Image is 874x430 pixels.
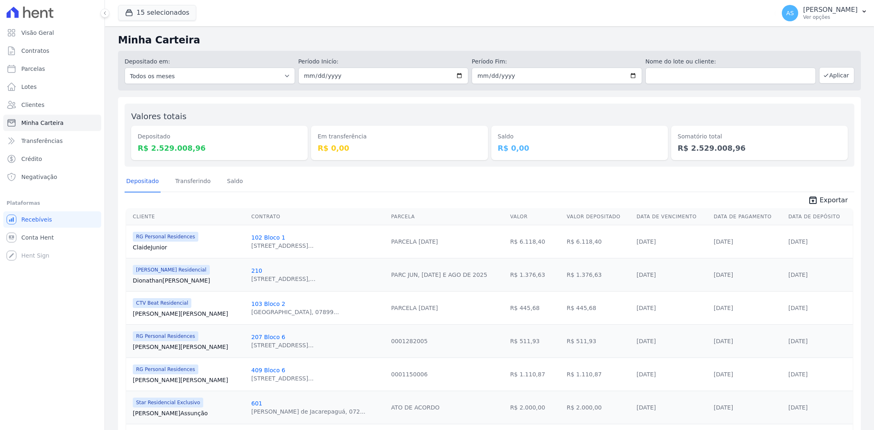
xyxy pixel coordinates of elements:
[133,310,245,318] a: [PERSON_NAME][PERSON_NAME]
[507,358,563,391] td: R$ 1.110,87
[133,376,245,384] a: [PERSON_NAME][PERSON_NAME]
[801,195,854,207] a: unarchive Exportar
[507,208,563,225] th: Valor
[21,47,49,55] span: Contratos
[391,404,440,411] a: ATO DE ACORDO
[138,143,301,154] dd: R$ 2.529.008,96
[507,291,563,324] td: R$ 445,68
[125,58,170,65] label: Depositado em:
[3,211,101,228] a: Recebíveis
[118,33,861,48] h2: Minha Carteira
[820,195,848,205] span: Exportar
[251,242,313,250] div: [STREET_ADDRESS]...
[803,6,858,14] p: [PERSON_NAME]
[636,272,656,278] a: [DATE]
[131,111,186,121] label: Valores totais
[391,238,438,245] a: PARCELA [DATE]
[507,225,563,258] td: R$ 6.118,40
[318,143,481,154] dd: R$ 0,00
[21,83,37,91] span: Lotes
[785,208,853,225] th: Data de Depósito
[636,404,656,411] a: [DATE]
[3,169,101,185] a: Negativação
[126,208,248,225] th: Cliente
[133,364,198,374] span: RG Personal Residences
[636,238,656,245] a: [DATE]
[21,119,64,127] span: Minha Carteira
[3,229,101,246] a: Conta Hent
[563,358,633,391] td: R$ 1.110,87
[498,132,661,141] dt: Saldo
[678,143,841,154] dd: R$ 2.529.008,96
[786,10,794,16] span: AS
[21,173,57,181] span: Negativação
[711,208,785,225] th: Data de Pagamento
[391,305,438,311] a: PARCELA [DATE]
[133,298,191,308] span: CTV Beat Residencial
[3,151,101,167] a: Crédito
[248,208,388,225] th: Contrato
[21,233,54,242] span: Conta Hent
[318,132,481,141] dt: Em transferência
[251,234,285,241] a: 102 Bloco 1
[133,398,203,407] span: Star Residencial Exclusivo
[3,79,101,95] a: Lotes
[808,195,818,205] i: unarchive
[251,267,262,274] a: 210
[251,334,285,340] a: 207 Bloco 6
[21,155,42,163] span: Crédito
[714,238,733,245] a: [DATE]
[775,2,874,25] button: AS [PERSON_NAME] Ver opções
[507,258,563,291] td: R$ 1.376,63
[391,272,488,278] a: PARC JUN, [DATE] E AGO DE 2025
[251,275,316,283] div: [STREET_ADDRESS],...
[138,132,301,141] dt: Depositado
[714,272,733,278] a: [DATE]
[3,61,101,77] a: Parcelas
[819,67,854,84] button: Aplicar
[636,305,656,311] a: [DATE]
[498,143,661,154] dd: R$ 0,00
[251,341,313,349] div: [STREET_ADDRESS]...
[563,225,633,258] td: R$ 6.118,40
[225,171,245,192] a: Saldo
[174,171,213,192] a: Transferindo
[803,14,858,20] p: Ver opções
[251,407,365,416] div: [PERSON_NAME] de Jacarepaguá, 072...
[21,137,63,145] span: Transferências
[636,371,656,378] a: [DATE]
[7,198,98,208] div: Plataformas
[788,305,808,311] a: [DATE]
[133,409,245,417] a: [PERSON_NAME]Assunção
[133,232,198,242] span: RG Personal Residences
[133,343,245,351] a: [PERSON_NAME][PERSON_NAME]
[3,115,101,131] a: Minha Carteira
[563,391,633,424] td: R$ 2.000,00
[563,324,633,358] td: R$ 511,93
[633,208,710,225] th: Data de Vencimento
[678,132,841,141] dt: Somatório total
[3,25,101,41] a: Visão Geral
[714,404,733,411] a: [DATE]
[251,301,285,307] a: 103 Bloco 2
[3,97,101,113] a: Clientes
[3,133,101,149] a: Transferências
[636,338,656,344] a: [DATE]
[714,371,733,378] a: [DATE]
[251,367,285,373] a: 409 Bloco 6
[788,338,808,344] a: [DATE]
[133,276,245,285] a: Dionathan[PERSON_NAME]
[298,57,469,66] label: Período Inicío:
[21,101,44,109] span: Clientes
[21,215,52,224] span: Recebíveis
[133,265,210,275] span: [PERSON_NAME] Residencial
[3,43,101,59] a: Contratos
[645,57,816,66] label: Nome do lote ou cliente:
[472,57,642,66] label: Período Fim:
[251,400,262,407] a: 601
[563,208,633,225] th: Valor Depositado
[507,324,563,358] td: R$ 511,93
[563,258,633,291] td: R$ 1.376,63
[388,208,507,225] th: Parcela
[788,404,808,411] a: [DATE]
